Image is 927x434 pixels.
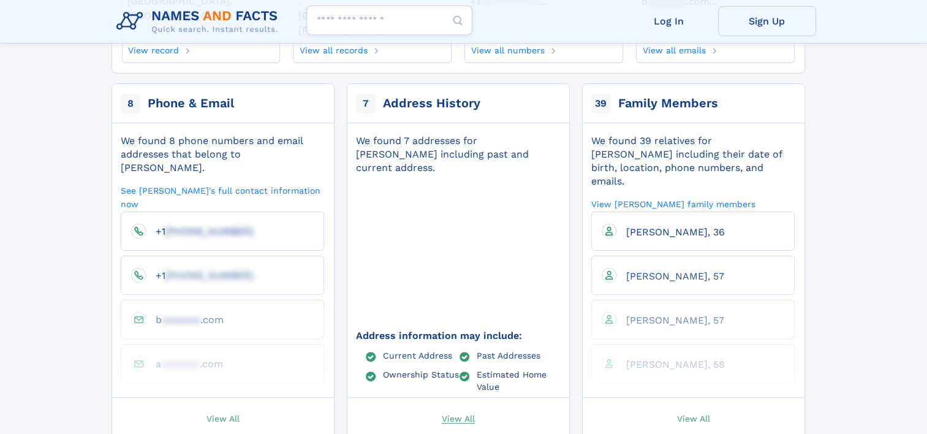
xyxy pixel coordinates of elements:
a: [PERSON_NAME], 58 [616,358,725,370]
div: We found 39 relatives for [PERSON_NAME] including their date of birth, location, phone numbers, a... [591,134,795,188]
span: 39 [591,94,611,113]
div: Address History [383,95,480,112]
span: [PERSON_NAME], 36 [626,226,725,238]
a: +1[PHONE_NUMBER] [146,269,254,281]
span: View All [206,413,240,424]
button: Search Button [443,6,472,36]
div: Family Members [618,95,718,112]
a: Ownership Status [383,369,459,379]
span: View All [677,413,710,424]
div: We found 7 addresses for [PERSON_NAME] including past and current address. [356,134,559,175]
a: View all records [298,42,368,55]
input: search input [306,6,472,35]
a: View all numbers [470,42,545,55]
span: View All [442,413,475,424]
img: Logo Names and Facts [112,5,288,38]
span: aaaaaaa [161,358,200,370]
span: 8 [121,94,140,113]
span: [PHONE_NUMBER] [165,226,254,237]
div: We found 8 phone numbers and email addresses that belong to [PERSON_NAME]. [121,134,324,175]
a: View [PERSON_NAME] family members [591,198,755,210]
span: aaaaaaa [162,314,200,325]
a: aaaaaaaa.com [146,357,223,369]
span: [PHONE_NUMBER] [165,270,254,281]
a: Sign Up [718,6,816,36]
a: View all emails [641,42,706,55]
a: baaaaaaa.com [146,313,224,325]
a: View record [127,42,180,55]
span: [PERSON_NAME], 57 [626,314,724,326]
a: Current Address [383,350,452,360]
a: See [PERSON_NAME]'s full contact information now [121,185,324,210]
a: [PERSON_NAME], 57 [616,314,724,325]
span: [PERSON_NAME], 57 [626,270,724,282]
a: [PERSON_NAME], 57 [616,270,724,281]
img: Map with markers on addresses Madison Jacobson [335,150,580,354]
a: [PERSON_NAME], 36 [616,226,725,237]
a: Log In [620,6,718,36]
a: +1[PHONE_NUMBER] [146,225,254,237]
div: Address information may include: [356,329,559,343]
div: Phone & Email [148,95,234,112]
a: Past Addresses [477,350,540,360]
a: Estimated Home Value [477,369,559,391]
span: 7 [356,94,376,113]
span: [PERSON_NAME], 58 [626,359,725,370]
